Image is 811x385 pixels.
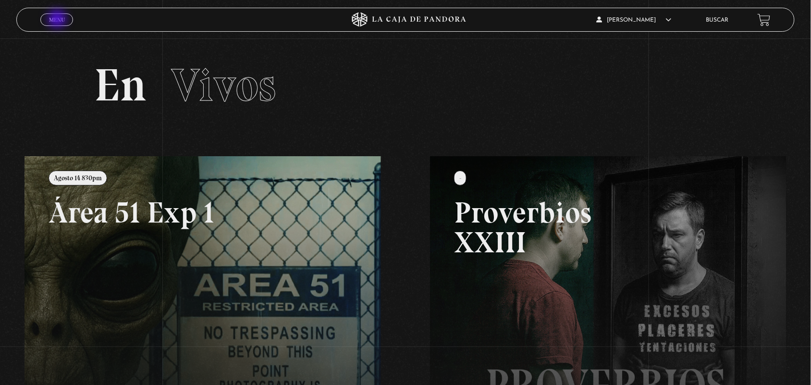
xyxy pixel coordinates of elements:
span: Menu [49,17,65,23]
span: Cerrar [46,25,68,32]
h2: En [94,62,717,108]
a: View your shopping cart [758,13,771,26]
a: Buscar [706,17,729,23]
span: [PERSON_NAME] [597,17,672,23]
span: Vivos [171,58,276,112]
